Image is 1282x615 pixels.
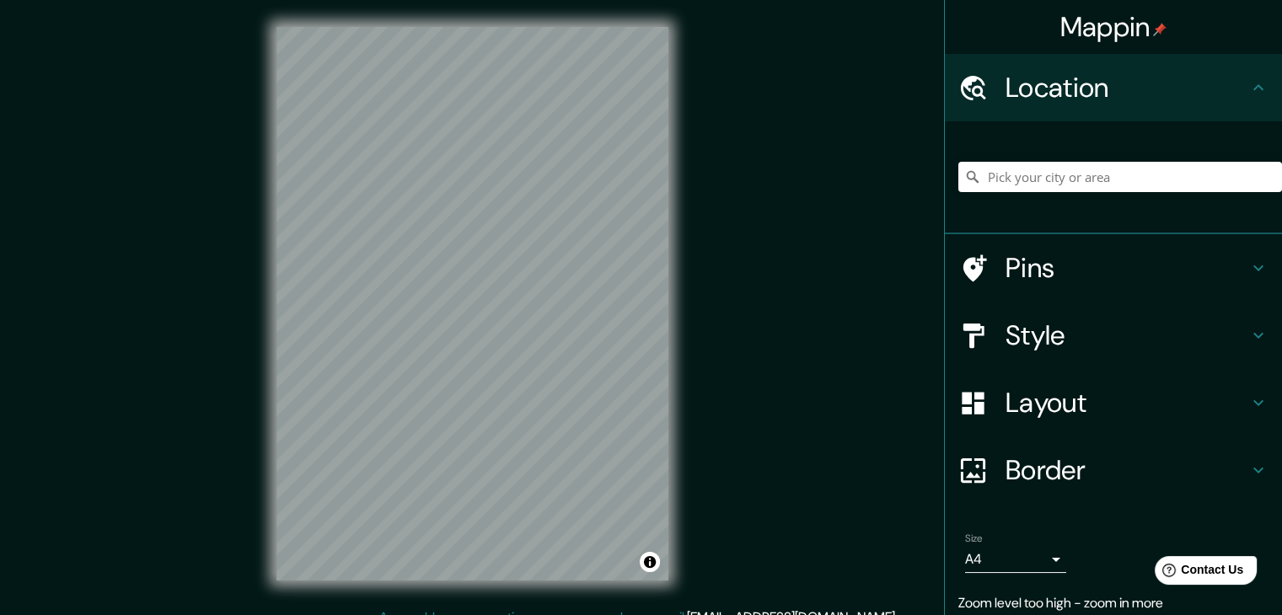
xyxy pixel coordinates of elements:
button: Toggle attribution [640,552,660,572]
h4: Mappin [1060,10,1167,44]
div: Style [945,302,1282,369]
img: pin-icon.png [1153,23,1167,36]
div: Layout [945,369,1282,436]
h4: Pins [1006,251,1248,285]
label: Size [965,532,983,546]
div: Border [945,436,1282,504]
p: Zoom level too high - zoom in more [958,593,1269,613]
canvas: Map [276,27,668,580]
h4: Location [1006,71,1248,104]
h4: Style [1006,318,1248,352]
div: Location [945,54,1282,121]
iframe: Help widget launcher [1132,549,1263,596]
div: A4 [965,546,1066,573]
div: Pins [945,234,1282,302]
h4: Border [1006,453,1248,487]
h4: Layout [1006,386,1248,420]
input: Pick your city or area [958,162,1282,192]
